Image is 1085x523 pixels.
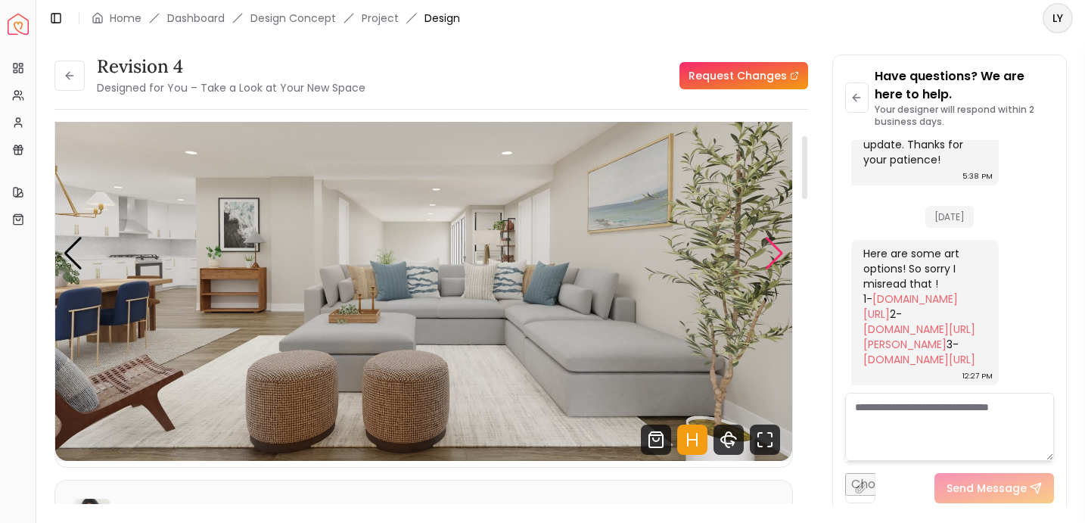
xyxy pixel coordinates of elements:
[875,67,1054,104] p: Have questions? We are here to help.
[925,206,974,228] span: [DATE]
[8,14,29,35] a: Spacejoy
[641,425,671,455] svg: Shop Products from this design
[962,369,993,384] div: 12:27 PM
[1043,3,1073,33] button: LY
[764,237,785,270] div: Next slide
[863,246,984,367] div: Here are some art options! So sorry I misread that ! 1- 2- 3-
[362,11,399,26] a: Project
[875,104,1054,128] p: Your designer will respond within 2 business days.
[63,237,83,270] div: Previous slide
[55,46,792,461] div: Carousel
[863,291,958,322] a: [DOMAIN_NAME][URL]
[863,322,975,352] a: [DOMAIN_NAME][URL][PERSON_NAME]
[110,11,141,26] a: Home
[677,425,707,455] svg: Hotspots Toggle
[8,14,29,35] img: Spacejoy Logo
[679,62,808,89] a: Request Changes
[424,11,460,26] span: Design
[713,425,744,455] svg: 360 View
[97,80,365,95] small: Designed for You – Take a Look at Your New Space
[250,11,336,26] li: Design Concept
[167,11,225,26] a: Dashboard
[55,46,792,461] img: Design Render 1
[962,169,993,184] div: 5:38 PM
[750,425,780,455] svg: Fullscreen
[1044,5,1071,32] span: LY
[863,352,975,367] a: [DOMAIN_NAME][URL]
[97,54,365,79] h3: Revision 4
[92,11,460,26] nav: breadcrumb
[55,46,792,461] div: 1 / 6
